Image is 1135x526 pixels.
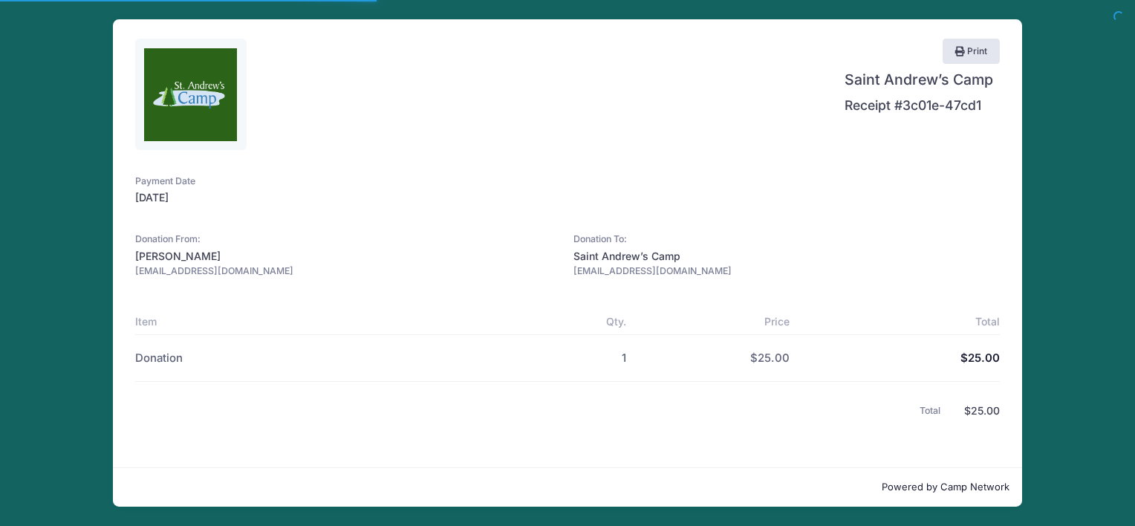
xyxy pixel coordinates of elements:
div: Receipt #3c01e-47cd1 [845,96,1001,115]
div: $25.00 [964,403,1000,419]
div: [DATE] [135,190,562,206]
div: [EMAIL_ADDRESS][DOMAIN_NAME] [135,264,562,279]
button: Print [943,39,1001,64]
div: Total [920,404,965,418]
img: logo [144,48,237,141]
div: [PERSON_NAME] [135,249,562,264]
th: Price [634,307,796,335]
span: Saint Andrew’s Camp [845,69,993,91]
p: Powered by Camp Network [126,480,1010,495]
div: [EMAIL_ADDRESS][DOMAIN_NAME] [573,264,1000,279]
td: $25.00 [634,335,796,374]
div: Saint Andrew’s Camp [573,249,1000,264]
div: Donation From: [135,233,562,247]
td: $25.00 [796,335,1000,374]
div: Payment Date [135,175,562,189]
th: Total [796,307,1000,335]
div: Donation [135,350,484,366]
th: Item [135,307,492,335]
td: 1 [491,335,634,374]
th: Qty. [491,307,634,335]
div: Donation To: [573,233,1000,247]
